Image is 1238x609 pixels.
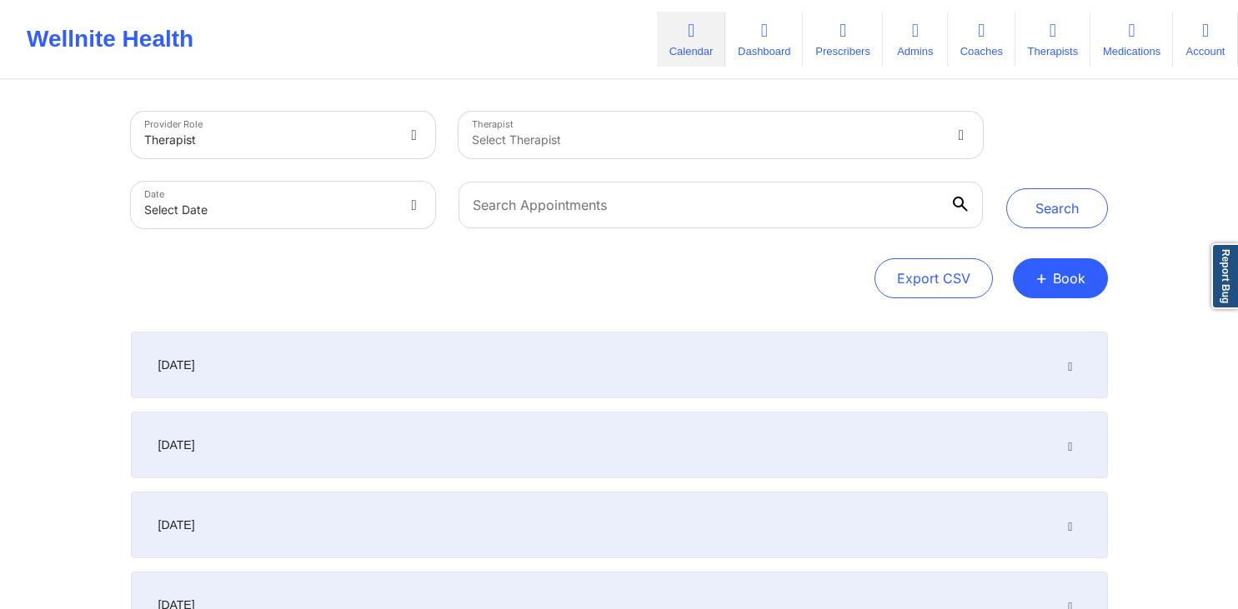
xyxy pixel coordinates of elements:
div: Select Date [144,192,394,228]
span: + [1035,273,1048,282]
a: Calendar [657,12,725,67]
span: [DATE] [158,437,195,453]
a: Therapists [1015,12,1090,67]
button: Export CSV [875,258,993,298]
button: Search [1006,188,1108,228]
div: Therapist [144,122,394,158]
a: Account [1173,12,1238,67]
button: +Book [1013,258,1108,298]
a: Coaches [948,12,1015,67]
span: [DATE] [158,517,195,533]
a: Report Bug [1211,243,1238,309]
span: [DATE] [158,357,195,373]
a: Dashboard [725,12,803,67]
a: Prescribers [803,12,882,67]
input: Search Appointments [459,182,982,228]
a: Medications [1090,12,1173,67]
a: Admins [883,12,948,67]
